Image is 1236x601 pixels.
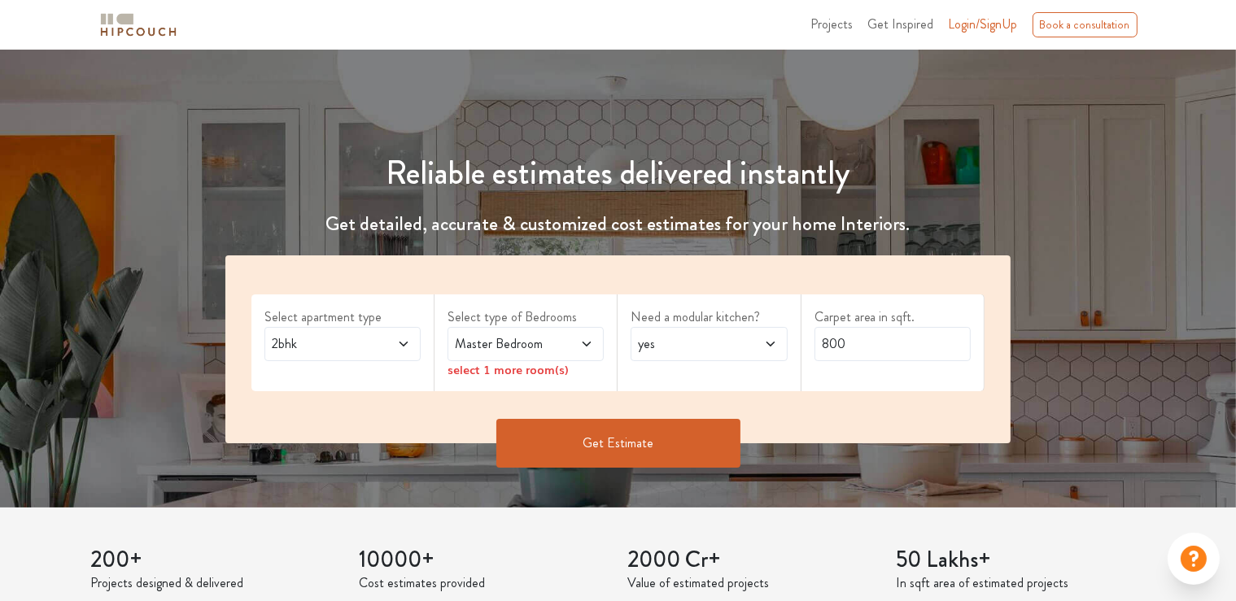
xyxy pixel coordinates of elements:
[496,419,740,468] button: Get Estimate
[98,7,179,43] span: logo-horizontal.svg
[216,212,1020,236] h4: Get detailed, accurate & customized cost estimates for your home Interiors.
[216,154,1020,193] h1: Reliable estimates delivered instantly
[815,307,971,327] label: Carpet area in sqft.
[360,547,609,574] h3: 10000+
[452,334,558,354] span: Master Bedroom
[897,573,1146,593] p: In sqft area of estimated projects
[868,15,934,33] span: Get Inspired
[448,361,604,378] div: select 1 more room(s)
[269,334,375,354] span: 2bhk
[91,573,340,593] p: Projects designed & delivered
[1033,12,1138,37] div: Book a consultation
[631,307,787,327] label: Need a modular kitchen?
[360,573,609,593] p: Cost estimates provided
[815,327,971,361] input: Enter area sqft
[897,547,1146,574] h3: 50 Lakhs+
[264,307,421,327] label: Select apartment type
[98,11,179,39] img: logo-horizontal.svg
[811,15,854,33] span: Projects
[949,15,1018,33] span: Login/SignUp
[628,547,877,574] h3: 2000 Cr+
[91,547,340,574] h3: 200+
[448,307,604,327] label: Select type of Bedrooms
[635,334,741,354] span: yes
[628,573,877,593] p: Value of estimated projects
